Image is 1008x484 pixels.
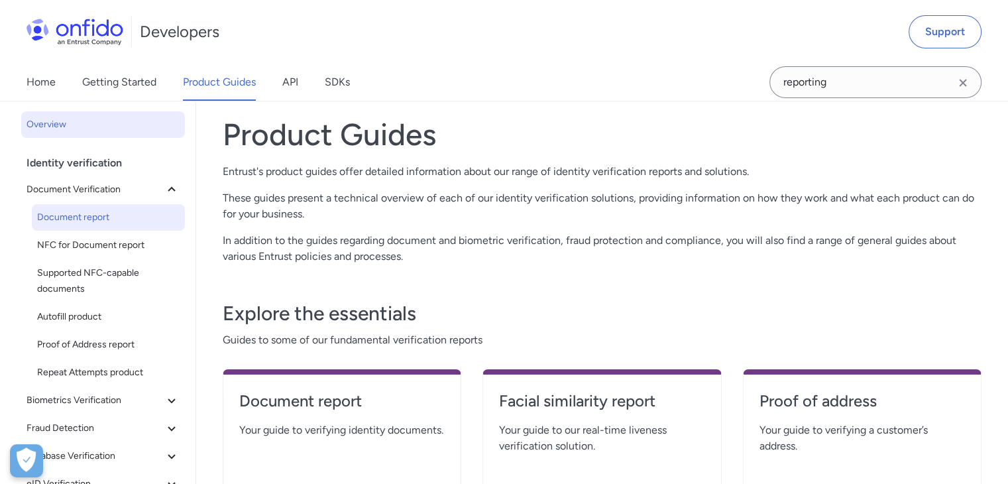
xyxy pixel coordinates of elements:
button: Biometrics Verification [21,387,185,414]
h3: Explore the essentials [223,300,981,327]
span: Fraud Detection [27,420,164,436]
a: Proof of address [759,391,965,422]
input: Onfido search input field [769,66,981,98]
button: Fraud Detection [21,415,185,442]
img: Onfido Logo [27,19,123,45]
button: Open Preferences [10,444,43,477]
a: Autofill product [32,304,185,330]
h4: Facial similarity report [499,391,704,412]
a: Product Guides [183,64,256,101]
a: Home [27,64,56,101]
a: Document report [32,204,185,231]
span: Autofill product [37,309,180,325]
span: Document Verification [27,182,164,198]
span: NFC for Document report [37,237,180,253]
span: Proof of Address report [37,337,180,353]
button: Document Verification [21,176,185,203]
button: Database Verification [21,443,185,469]
p: These guides present a technical overview of each of our identity verification solutions, providi... [223,190,981,222]
h4: Proof of address [759,391,965,412]
svg: Clear search field button [955,75,971,91]
div: Cookie Preferences [10,444,43,477]
a: Repeat Attempts product [32,359,185,386]
span: Document report [37,210,180,225]
span: Guides to some of our fundamental verification reports [223,332,981,348]
h1: Product Guides [223,116,981,153]
h4: Document report [239,391,445,412]
a: API [282,64,298,101]
a: Proof of Address report [32,332,185,358]
a: NFC for Document report [32,232,185,259]
span: Your guide to verifying a customer’s address. [759,422,965,454]
a: Support [909,15,981,48]
a: Supported NFC-capable documents [32,260,185,302]
span: Overview [27,117,180,133]
h1: Developers [140,21,219,42]
p: Entrust's product guides offer detailed information about our range of identity verification repo... [223,164,981,180]
a: Overview [21,111,185,138]
a: Document report [239,391,445,422]
p: In addition to the guides regarding document and biometric verification, fraud protection and com... [223,233,981,265]
span: Repeat Attempts product [37,365,180,381]
div: Identity verification [27,150,190,176]
span: Supported NFC-capable documents [37,265,180,297]
span: Your guide to our real-time liveness verification solution. [499,422,704,454]
span: Your guide to verifying identity documents. [239,422,445,438]
span: Database Verification [27,448,164,464]
a: Facial similarity report [499,391,704,422]
a: Getting Started [82,64,156,101]
a: SDKs [325,64,350,101]
span: Biometrics Verification [27,393,164,408]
